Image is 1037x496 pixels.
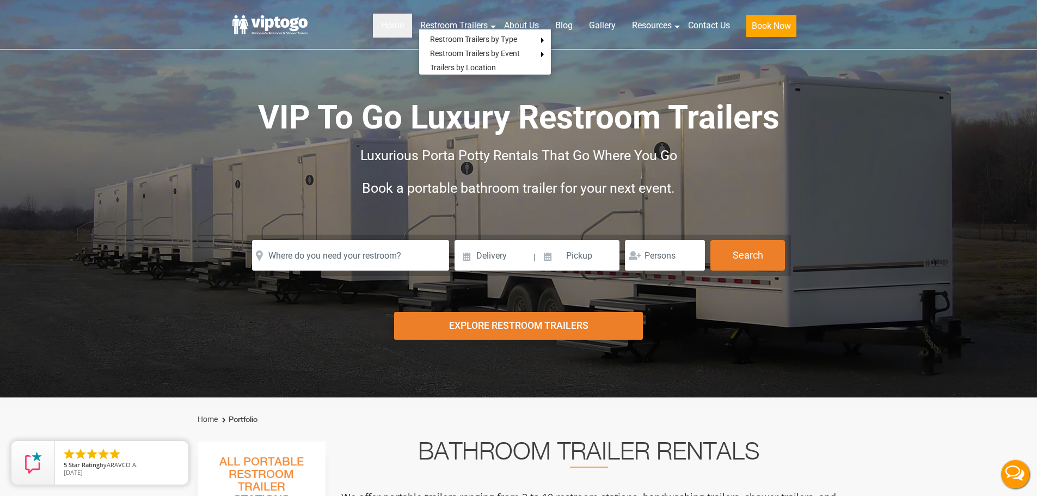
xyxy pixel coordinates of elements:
img: Review Rating [22,452,44,474]
input: Delivery [455,240,532,271]
li:  [63,448,76,461]
button: Live Chat [993,452,1037,496]
input: Pickup [537,240,620,271]
span: Book a portable bathroom trailer for your next event. [362,180,675,196]
span: by [64,462,180,469]
li:  [74,448,87,461]
a: Restroom Trailers by Event [419,46,531,60]
a: Home [198,415,218,424]
span: ARAVCO A. [107,461,138,469]
a: Trailers by Location [419,60,507,75]
a: Blog [547,14,581,38]
li:  [108,448,121,461]
li:  [85,448,99,461]
span: Star Rating [69,461,100,469]
span: [DATE] [64,468,83,476]
a: Gallery [581,14,624,38]
a: Home [373,14,412,38]
a: Restroom Trailers [412,14,496,38]
button: Book Now [746,15,796,37]
a: About Us [496,14,547,38]
li: Portfolio [219,413,257,426]
span: Luxurious Porta Potty Rentals That Go Where You Go [360,148,677,163]
a: Contact Us [680,14,738,38]
a: Restroom Trailers by Type [419,32,528,46]
span: 5 [64,461,67,469]
input: Persons [625,240,705,271]
li:  [97,448,110,461]
a: Resources [624,14,680,38]
a: Book Now [738,14,805,44]
div: Explore Restroom Trailers [394,312,643,340]
h2: Bathroom Trailer Rentals [340,442,838,468]
span: | [533,240,536,275]
span: VIP To Go Luxury Restroom Trailers [258,98,780,137]
button: Search [710,240,785,271]
input: Where do you need your restroom? [252,240,449,271]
